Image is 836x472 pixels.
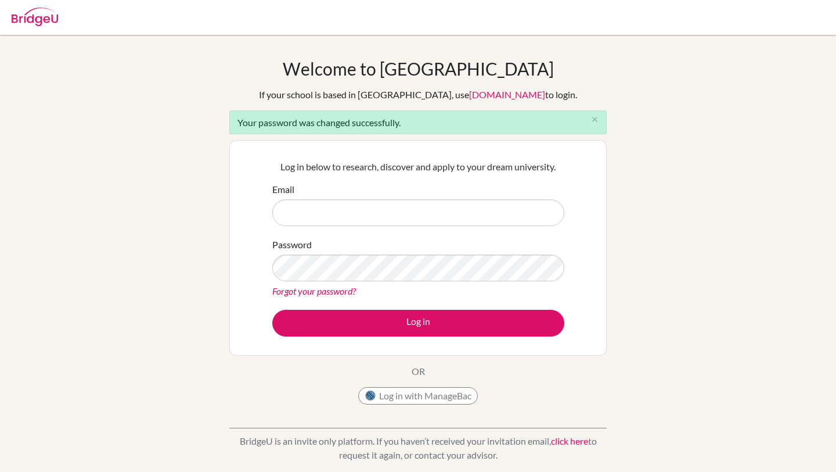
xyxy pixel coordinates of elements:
a: Forgot your password? [272,285,356,296]
h1: Welcome to [GEOGRAPHIC_DATA] [283,58,554,79]
a: [DOMAIN_NAME] [469,89,545,100]
button: Close [583,111,606,128]
label: Password [272,238,312,252]
p: Log in below to research, discover and apply to your dream university. [272,160,564,174]
div: If your school is based in [GEOGRAPHIC_DATA], use to login. [259,88,577,102]
a: click here [551,435,588,446]
img: Bridge-U [12,8,58,26]
div: Your password was changed successfully. [229,110,607,134]
label: Email [272,183,294,196]
p: BridgeU is an invite only platform. If you haven’t received your invitation email, to request it ... [229,434,607,462]
button: Log in [272,310,564,337]
i: close [590,115,599,124]
button: Log in with ManageBac [358,387,478,405]
p: OR [412,364,425,378]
